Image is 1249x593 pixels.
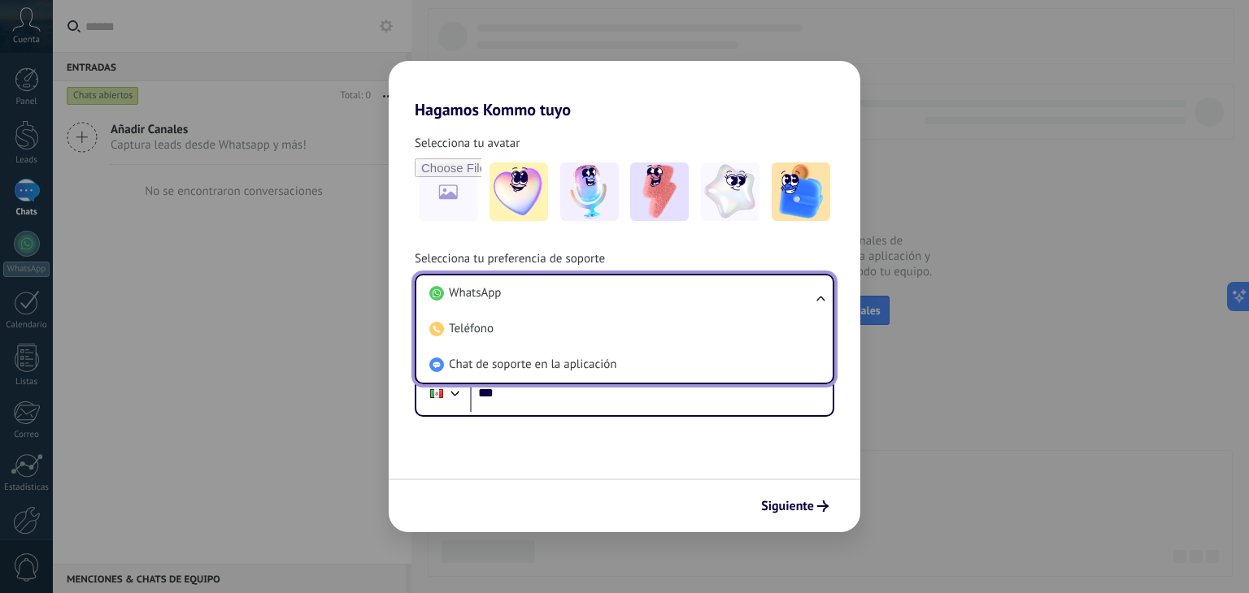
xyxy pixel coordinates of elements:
[415,136,520,152] span: Selecciona tu avatar
[560,162,619,221] img: -2.jpeg
[761,500,814,512] span: Siguiente
[415,251,605,267] span: Selecciona tu preferencia de soporte
[701,162,759,221] img: -4.jpeg
[630,162,689,221] img: -3.jpeg
[754,492,836,520] button: Siguiente
[772,162,830,221] img: -5.jpeg
[421,376,452,410] div: Mexico: + 52
[490,162,548,221] img: -1.jpeg
[389,61,860,119] h2: Hagamos Kommo tuyo
[449,321,494,337] span: Teléfono
[449,285,501,301] span: WhatsApp
[449,357,616,373] span: Chat de soporte en la aplicación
